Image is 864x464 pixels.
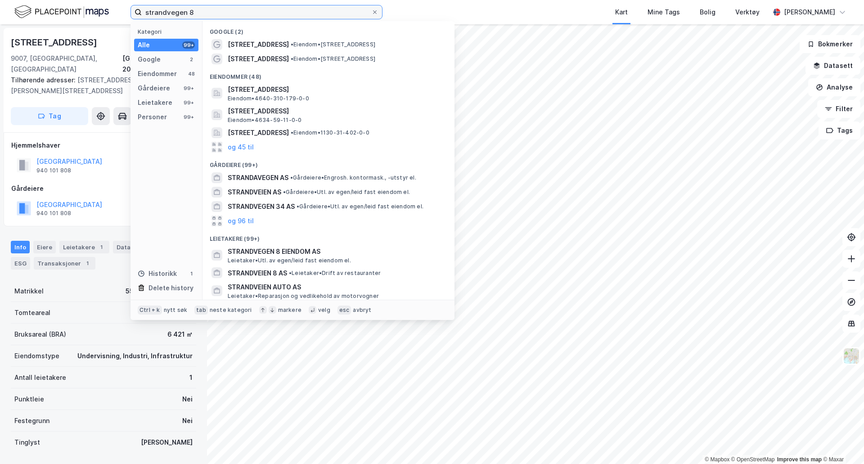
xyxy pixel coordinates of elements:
span: Gårdeiere • Engrosh. kontormask., -utstyr el. [290,174,416,181]
div: tab [194,306,208,315]
span: STRANDAVEGEN AS [228,172,288,183]
div: Google [138,54,161,65]
div: Bruksareal (BRA) [14,329,66,340]
button: Tag [11,107,88,125]
div: Leietakere [59,241,109,253]
div: Hjemmelshaver [11,140,196,151]
button: Filter [817,100,860,118]
a: Mapbox [705,456,729,463]
div: Leietakere [138,97,172,108]
div: Gårdeiere [138,83,170,94]
div: [PERSON_NAME] [141,437,193,448]
img: Z [843,347,860,365]
div: Undervisning, Industri, Infrastruktur [77,351,193,361]
div: 2 [188,56,195,63]
div: Leietakere (99+) [202,228,454,244]
div: Kontrollprogram for chat [819,421,864,464]
div: Info [11,241,30,253]
button: Datasett [805,57,860,75]
div: Gårdeiere [11,183,196,194]
div: [GEOGRAPHIC_DATA], 200/1694 [122,53,196,75]
button: Analyse [808,78,860,96]
div: 940 101 808 [36,167,71,174]
div: 1 [188,270,195,277]
div: 99+ [182,113,195,121]
div: 99+ [182,41,195,49]
span: [STREET_ADDRESS] [228,127,289,138]
div: Kategori [138,28,198,35]
div: Eiendomstype [14,351,59,361]
div: 5501-200-1694-0-0 [126,286,193,297]
div: 9007, [GEOGRAPHIC_DATA], [GEOGRAPHIC_DATA] [11,53,122,75]
span: • [289,270,292,276]
span: Eiendom • 4634-59-11-0-0 [228,117,301,124]
div: Gårdeiere (99+) [202,154,454,171]
span: Tilhørende adresser: [11,76,77,84]
span: Leietaker • Reparasjon og vedlikehold av motorvogner [228,293,379,300]
div: Alle [138,40,150,50]
div: Transaksjoner [34,257,95,270]
span: STRANDVEIEN AUTO AS [228,282,444,293]
div: Eiendommer [138,68,177,79]
div: Eiere [33,241,56,253]
div: nytt søk [164,306,188,314]
div: Matrikkel [14,286,44,297]
div: Kart [615,7,628,18]
span: • [283,189,286,195]
div: ESG [11,257,30,270]
span: Eiendom • [STREET_ADDRESS] [291,41,375,48]
div: Mine Tags [648,7,680,18]
img: logo.f888ab2527a4732fd821a326f86c7f29.svg [14,4,109,20]
div: 1 [83,259,92,268]
span: Leietaker • Utl. av egen/leid fast eiendom el. [228,257,351,264]
span: • [291,55,293,62]
div: [STREET_ADDRESS] [11,35,99,50]
a: Improve this map [777,456,822,463]
span: STRANDVEIEN 8 AS [228,268,287,279]
span: Gårdeiere • Utl. av egen/leid fast eiendom el. [297,203,423,210]
div: Ctrl + k [138,306,162,315]
div: Nei [182,394,193,405]
div: Festegrunn [14,415,49,426]
div: [STREET_ADDRESS], [PERSON_NAME][STREET_ADDRESS] [11,75,189,96]
span: Eiendom • 4640-310-179-0-0 [228,95,309,102]
div: 99+ [182,85,195,92]
button: Tags [819,122,860,140]
div: avbryt [353,306,371,314]
span: • [291,41,293,48]
div: Nei [182,415,193,426]
div: 48 [188,70,195,77]
span: Eiendom • [STREET_ADDRESS] [291,55,375,63]
div: Eiendommer (48) [202,66,454,82]
div: [PERSON_NAME] [784,7,835,18]
span: [STREET_ADDRESS] [228,54,289,64]
div: 99+ [182,99,195,106]
span: STRANDVEGEN 8 EIENDOM AS [228,246,444,257]
div: 940 101 808 [36,210,71,217]
div: 1 [189,372,193,383]
div: Google (2) [202,21,454,37]
div: neste kategori [210,306,252,314]
span: [STREET_ADDRESS] [228,84,444,95]
span: STRANDVEIEN AS [228,187,281,198]
div: Datasett [113,241,157,253]
div: Delete history [148,283,193,293]
div: Tinglyst [14,437,40,448]
span: • [297,203,299,210]
span: • [290,174,293,181]
span: STRANDVEGEN 34 AS [228,201,295,212]
input: Søk på adresse, matrikkel, gårdeiere, leietakere eller personer [142,5,371,19]
div: Verktøy [735,7,760,18]
button: Bokmerker [800,35,860,53]
span: Eiendom • 1130-31-402-0-0 [291,129,369,136]
a: OpenStreetMap [731,456,775,463]
button: og 45 til [228,142,254,153]
div: 6 421 ㎡ [167,329,193,340]
span: Leietaker • Drift av restauranter [289,270,381,277]
div: Bolig [700,7,715,18]
span: • [291,129,293,136]
iframe: Chat Widget [819,421,864,464]
div: Tomteareal [14,307,50,318]
div: Punktleie [14,394,44,405]
div: esc [337,306,351,315]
